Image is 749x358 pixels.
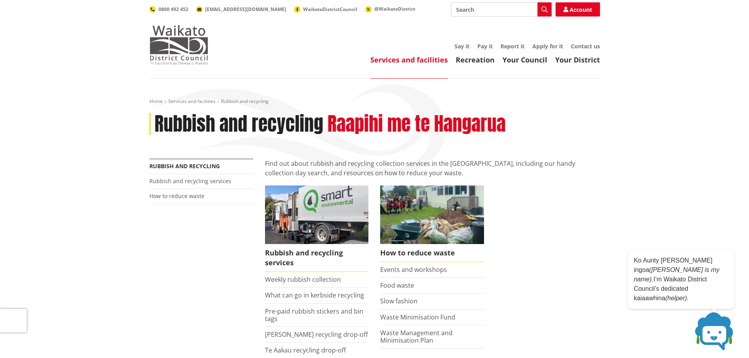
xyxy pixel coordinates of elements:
[571,42,600,50] a: Contact us
[380,265,447,274] a: Events and workshops
[380,185,484,262] a: How to reduce waste
[380,185,484,244] img: Reducing waste
[303,6,357,13] span: WaikatoDistrictCouncil
[265,244,369,272] span: Rubbish and recycling services
[374,6,415,12] span: @WaikatoDistrict
[380,281,414,290] a: Food waste
[265,307,363,323] a: Pre-paid rubbish stickers and bin tags
[380,297,418,305] a: Slow fashion
[634,266,720,283] em: ([PERSON_NAME] is my name).
[477,42,493,50] a: Pay it
[149,98,600,105] nav: breadcrumb
[380,313,455,321] a: Waste Minimisation Fund
[265,291,364,299] a: What can go in kerbside recycling
[149,192,204,200] a: How to reduce waste
[328,113,506,136] h2: Raapihi me te Hangarua
[265,185,369,272] a: Rubbish and recycling services
[196,6,286,13] a: [EMAIL_ADDRESS][DOMAIN_NAME]
[532,42,563,50] a: Apply for it
[455,42,469,50] a: Say it
[205,6,286,13] span: [EMAIL_ADDRESS][DOMAIN_NAME]
[149,6,188,13] a: 0800 492 452
[634,256,728,303] p: Ko Aunty [PERSON_NAME] ingoa I’m Waikato District Council’s dedicated kaiaawhina .
[502,55,547,64] a: Your Council
[456,55,495,64] a: Recreation
[149,25,208,64] img: Waikato District Council - Te Kaunihera aa Takiwaa o Waikato
[380,244,484,262] span: How to reduce waste
[149,162,220,170] a: Rubbish and recycling
[365,6,415,12] a: @WaikatoDistrict
[149,98,163,105] a: Home
[665,295,687,301] em: (helper)
[555,55,600,64] a: Your District
[501,42,524,50] a: Report it
[149,177,231,185] a: Rubbish and recycling services
[155,113,323,136] h1: Rubbish and recycling
[265,346,346,354] a: Te Aakau recycling drop-off
[265,159,600,178] p: Find out about rubbish and recycling collection services in the [GEOGRAPHIC_DATA], including our ...
[221,98,269,105] span: Rubbish and recycling
[294,6,357,13] a: WaikatoDistrictCouncil
[370,55,448,64] a: Services and facilities
[168,98,215,105] a: Services and facilities
[451,2,552,17] input: Search input
[265,275,341,284] a: Weekly rubbish collection
[158,6,188,13] span: 0800 492 452
[380,329,453,345] a: Waste Management and Minimisation Plan
[556,2,600,17] a: Account
[265,330,368,339] a: [PERSON_NAME] recycling drop-off
[265,185,369,244] img: Rubbish and recycling services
